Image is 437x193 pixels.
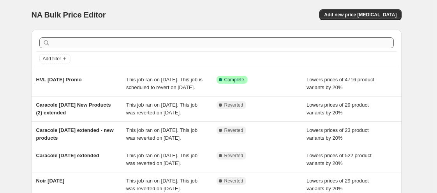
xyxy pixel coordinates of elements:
span: Caracole [DATE] extended [36,153,99,158]
span: Lowers prices of 23 product variants by 20% [307,127,369,141]
span: Reverted [224,178,243,184]
span: Lowers prices of 29 product variants by 20% [307,178,369,191]
span: Reverted [224,153,243,159]
span: This job ran on [DATE]. This job was reverted on [DATE]. [126,153,197,166]
span: HVL [DATE] Promo [36,77,82,82]
span: This job ran on [DATE]. This job was reverted on [DATE]. [126,127,197,141]
button: Add filter [39,54,70,63]
span: Caracole [DATE] extended - new products [36,127,114,141]
span: Add new price [MEDICAL_DATA] [324,12,396,18]
button: Add new price [MEDICAL_DATA] [319,9,401,20]
span: Lowers prices of 29 product variants by 20% [307,102,369,116]
span: Lowers prices of 4716 product variants by 20% [307,77,374,90]
span: This job ran on [DATE]. This job was reverted on [DATE]. [126,178,197,191]
span: NA Bulk Price Editor [32,11,106,19]
span: Add filter [43,56,61,62]
span: This job ran on [DATE]. This job was reverted on [DATE]. [126,102,197,116]
span: Reverted [224,127,243,133]
span: This job ran on [DATE]. This job is scheduled to revert on [DATE]. [126,77,203,90]
span: Noir [DATE] [36,178,65,184]
span: Lowers prices of 522 product variants by 20% [307,153,372,166]
span: Reverted [224,102,243,108]
span: Caracole [DATE] New Products (2) extended [36,102,111,116]
span: Complete [224,77,244,83]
